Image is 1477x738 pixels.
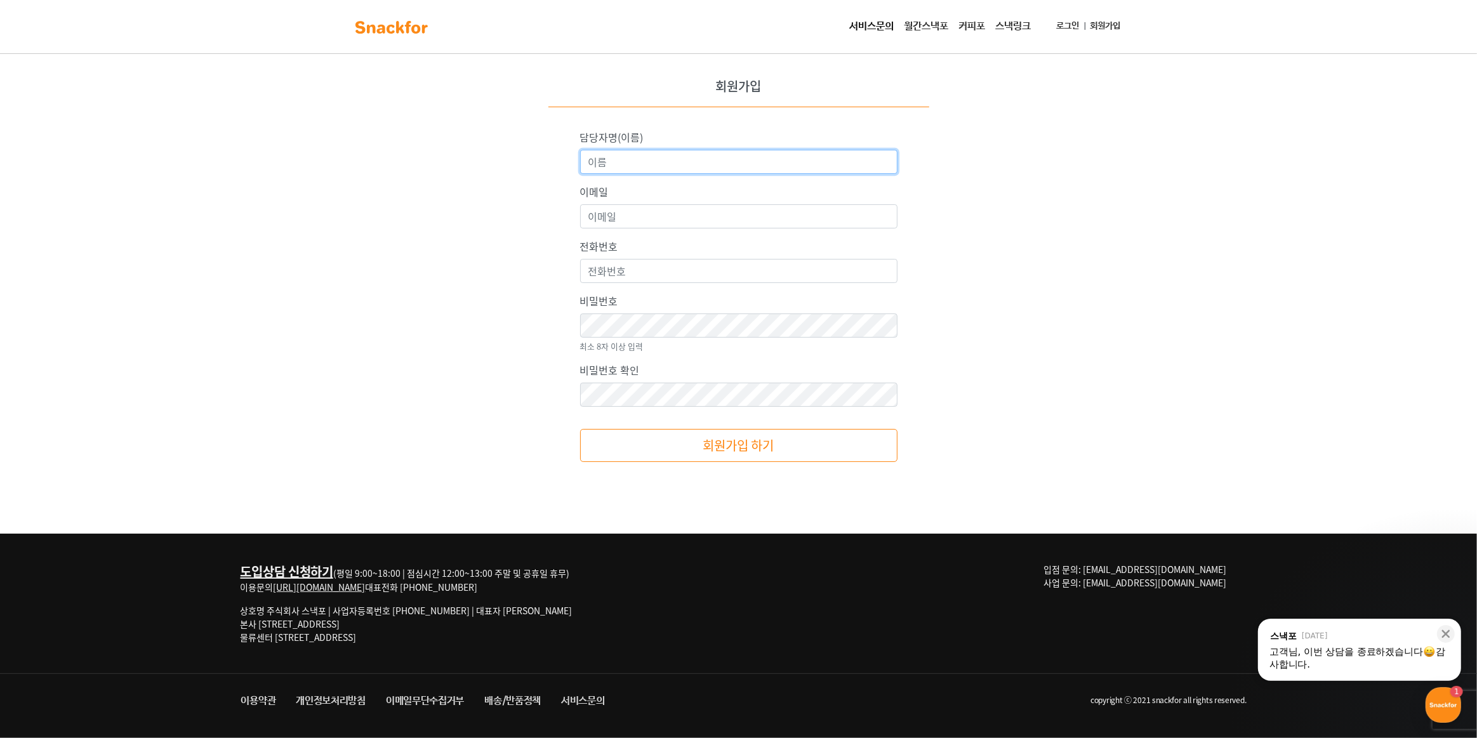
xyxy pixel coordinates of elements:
[474,690,551,713] a: 배송/반품정책
[580,293,618,308] label: 비밀번호
[1085,15,1126,38] a: 회원가입
[352,17,432,37] img: background-main-color.svg
[4,402,84,434] a: 홈
[241,604,573,644] p: 상호명 주식회사 스낵포 | 사업자등록번호 [PHONE_NUMBER] | 대표자 [PERSON_NAME] 본사 [STREET_ADDRESS] 물류센터 [STREET_ADDRESS]
[580,340,897,352] small: 최소 8자 이상 입력
[241,563,573,594] div: (평일 9:00~18:00 | 점심시간 12:00~13:00 주말 및 공휴일 휴무) 이용문의 대표전화 [PHONE_NUMBER]
[991,14,1037,39] a: 스낵링크
[231,690,286,713] a: 이용약관
[580,429,897,462] button: 회원가입 하기
[376,690,474,713] a: 이메일무단수집거부
[551,690,615,713] a: 서비스문의
[845,14,899,39] a: 서비스문의
[580,129,644,145] label: 담당자명(이름)
[286,690,376,713] a: 개인정보처리방침
[954,14,991,39] a: 커피포
[548,79,929,107] h5: 회원가입
[196,421,211,432] span: 설정
[274,581,366,593] a: [URL][DOMAIN_NAME]
[40,421,48,432] span: 홈
[580,239,618,254] label: 전화번호
[580,362,640,378] label: 비밀번호 확인
[1044,563,1227,589] span: 입점 문의: [EMAIL_ADDRESS][DOMAIN_NAME] 사업 문의: [EMAIL_ADDRESS][DOMAIN_NAME]
[1052,15,1085,38] a: 로그인
[116,422,131,432] span: 대화
[164,402,244,434] a: 설정
[84,402,164,434] a: 1대화
[899,14,954,39] a: 월간스낵포
[580,204,897,228] input: 이메일
[580,150,897,174] input: 이름
[129,402,133,412] span: 1
[615,690,1247,713] li: copyright ⓒ 2021 snackfor all rights reserved.
[580,184,609,199] label: 이메일
[241,562,333,581] a: 도입상담 신청하기
[580,259,897,283] input: 전화번호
